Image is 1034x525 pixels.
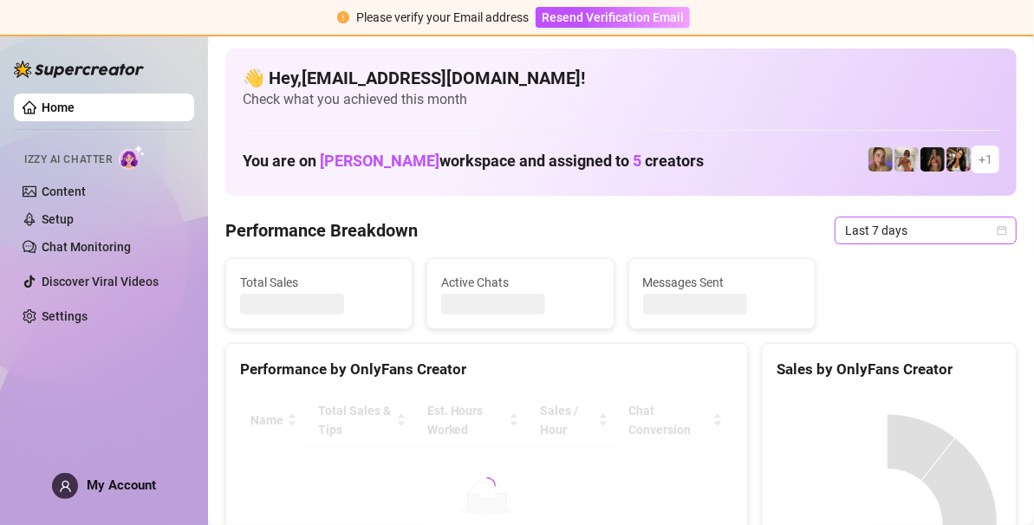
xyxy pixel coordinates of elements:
[356,8,529,27] div: Please verify your Email address
[633,152,641,170] span: 5
[240,273,398,292] span: Total Sales
[42,212,74,226] a: Setup
[337,11,349,23] span: exclamation-circle
[542,10,684,24] span: Resend Verification Email
[24,152,112,168] span: Izzy AI Chatter
[979,150,992,169] span: + 1
[42,275,159,288] a: Discover Viral Videos
[243,66,999,90] h4: 👋 Hey, [EMAIL_ADDRESS][DOMAIN_NAME] !
[777,358,1002,381] div: Sales by OnlyFans Creator
[868,147,893,172] img: Cherry
[441,273,599,292] span: Active Chats
[643,273,801,292] span: Messages Sent
[946,147,971,172] img: AdelDahan
[536,7,690,28] button: Resend Verification Email
[243,152,704,171] h1: You are on workspace and assigned to creators
[240,358,733,381] div: Performance by OnlyFans Creator
[475,474,499,498] span: loading
[59,480,72,493] span: user
[845,217,1006,243] span: Last 7 days
[87,477,156,493] span: My Account
[42,309,88,323] a: Settings
[42,185,86,198] a: Content
[320,152,439,170] span: [PERSON_NAME]
[42,240,131,254] a: Chat Monitoring
[997,225,1007,236] span: calendar
[42,100,75,114] a: Home
[225,218,418,243] h4: Performance Breakdown
[119,145,146,170] img: AI Chatter
[243,90,999,109] span: Check what you achieved this month
[920,147,945,172] img: the_bohema
[894,147,919,172] img: Green
[14,61,144,78] img: logo-BBDzfeDw.svg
